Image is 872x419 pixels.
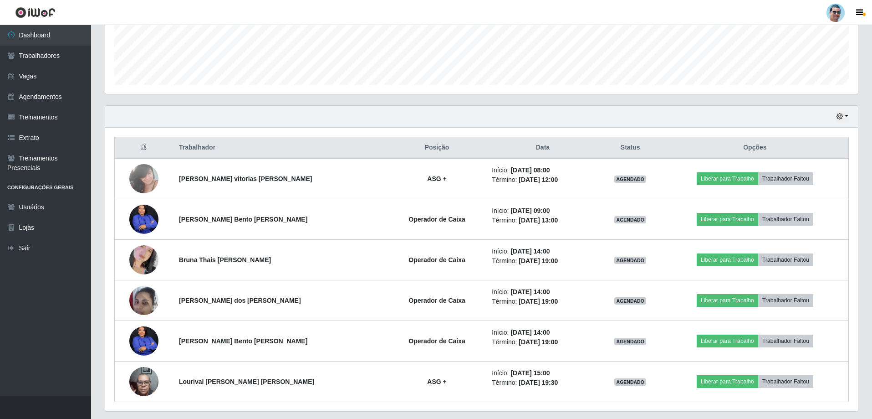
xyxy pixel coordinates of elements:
strong: Operador de Caixa [408,337,465,345]
button: Trabalhador Faltou [758,172,813,185]
li: Início: [492,206,594,216]
time: [DATE] 19:00 [519,338,558,346]
button: Liberar para Trabalho [697,253,758,266]
button: Liberar para Trabalho [697,294,758,307]
button: Liberar para Trabalho [697,172,758,185]
li: Término: [492,337,594,347]
button: Liberar para Trabalho [697,213,758,226]
time: [DATE] 15:00 [510,369,550,377]
time: [DATE] 13:00 [519,217,558,224]
time: [DATE] 09:00 [510,207,550,214]
time: [DATE] 14:00 [510,329,550,336]
img: 1706050148347.jpeg [129,159,158,198]
th: Data [486,137,599,159]
strong: Lourival [PERSON_NAME] [PERSON_NAME] [179,378,314,385]
span: AGENDADO [614,176,646,183]
img: 1674666029234.jpeg [129,234,158,286]
li: Término: [492,175,594,185]
img: 1741977061779.jpeg [129,201,158,238]
span: AGENDADO [614,297,646,305]
span: AGENDADO [614,257,646,264]
strong: Operador de Caixa [408,297,465,304]
strong: [PERSON_NAME] Bento [PERSON_NAME] [179,337,307,345]
time: [DATE] 12:00 [519,176,558,183]
span: AGENDADO [614,378,646,386]
strong: ASG + [427,378,446,385]
img: 1658953242663.jpeg [129,281,158,320]
strong: Bruna Thais [PERSON_NAME] [179,256,271,264]
th: Trabalhador [173,137,388,159]
time: [DATE] 19:00 [519,298,558,305]
button: Trabalhador Faltou [758,213,813,226]
img: CoreUI Logo [15,7,56,18]
th: Opções [662,137,849,159]
time: [DATE] 19:00 [519,257,558,264]
strong: Operador de Caixa [408,256,465,264]
strong: [PERSON_NAME] vitorias [PERSON_NAME] [179,175,312,182]
li: Término: [492,216,594,225]
li: Término: [492,297,594,306]
th: Posição [388,137,486,159]
li: Início: [492,368,594,378]
li: Início: [492,287,594,297]
strong: ASG + [427,175,446,182]
time: [DATE] 08:00 [510,166,550,174]
li: Início: [492,247,594,256]
img: 1752365039975.jpeg [129,362,158,401]
img: 1741977061779.jpeg [129,323,158,359]
button: Liberar para Trabalho [697,375,758,388]
span: AGENDADO [614,338,646,345]
strong: Operador de Caixa [408,216,465,223]
li: Término: [492,256,594,266]
button: Liberar para Trabalho [697,335,758,347]
time: [DATE] 14:00 [510,248,550,255]
button: Trabalhador Faltou [758,294,813,307]
li: Término: [492,378,594,388]
time: [DATE] 14:00 [510,288,550,295]
th: Status [599,137,662,159]
time: [DATE] 19:30 [519,379,558,386]
li: Início: [492,166,594,175]
strong: [PERSON_NAME] Bento [PERSON_NAME] [179,216,307,223]
strong: [PERSON_NAME] dos [PERSON_NAME] [179,297,301,304]
li: Início: [492,328,594,337]
button: Trabalhador Faltou [758,335,813,347]
span: AGENDADO [614,216,646,223]
button: Trabalhador Faltou [758,375,813,388]
button: Trabalhador Faltou [758,253,813,266]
